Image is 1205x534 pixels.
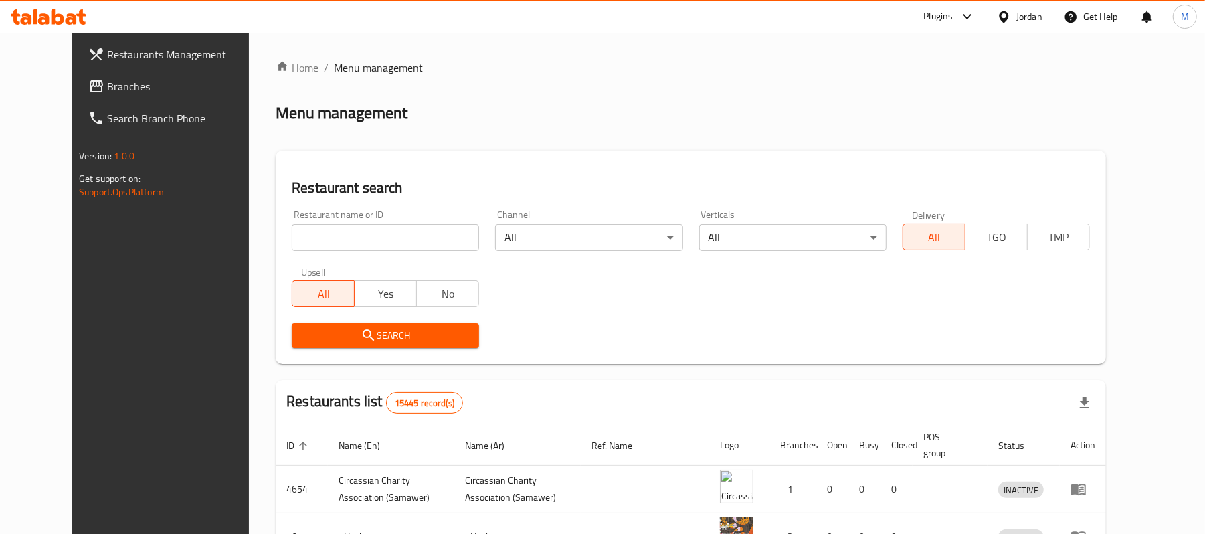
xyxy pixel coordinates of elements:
[591,438,650,454] span: Ref. Name
[998,438,1042,454] span: Status
[334,60,423,76] span: Menu management
[286,391,463,414] h2: Restaurants list
[78,70,274,102] a: Branches
[79,170,141,187] span: Get support on:
[465,438,522,454] span: Name (Ar)
[292,178,1090,198] h2: Restaurant search
[387,397,462,410] span: 15445 record(s)
[495,224,682,251] div: All
[292,323,479,348] button: Search
[816,466,848,513] td: 0
[416,280,479,307] button: No
[912,210,945,219] label: Delivery
[328,466,454,513] td: ​Circassian ​Charity ​Association​ (Samawer)
[78,102,274,135] a: Search Branch Phone
[880,466,913,513] td: 0
[292,280,355,307] button: All
[769,466,816,513] td: 1
[848,466,880,513] td: 0
[276,102,407,124] h2: Menu management
[276,60,318,76] a: Home
[276,466,328,513] td: 4654
[1033,228,1085,247] span: TMP
[998,482,1044,498] span: INACTIVE
[79,183,164,201] a: Support.OpsPlatform
[909,228,960,247] span: All
[848,425,880,466] th: Busy
[360,284,411,304] span: Yes
[339,438,397,454] span: Name (En)
[276,60,1106,76] nav: breadcrumb
[923,9,953,25] div: Plugins
[422,284,474,304] span: No
[286,438,312,454] span: ID
[79,147,112,165] span: Version:
[880,425,913,466] th: Closed
[1016,9,1042,24] div: Jordan
[699,224,887,251] div: All
[107,78,263,94] span: Branches
[923,429,971,461] span: POS group
[114,147,134,165] span: 1.0.0
[301,267,326,276] label: Upsell
[769,425,816,466] th: Branches
[298,284,349,304] span: All
[1071,481,1095,497] div: Menu
[1027,224,1090,250] button: TMP
[971,228,1022,247] span: TGO
[1181,9,1189,24] span: M
[302,327,468,344] span: Search
[107,110,263,126] span: Search Branch Phone
[816,425,848,466] th: Open
[292,224,479,251] input: Search for restaurant name or ID..
[454,466,581,513] td: ​Circassian ​Charity ​Association​ (Samawer)
[709,425,769,466] th: Logo
[903,224,965,250] button: All
[107,46,263,62] span: Restaurants Management
[78,38,274,70] a: Restaurants Management
[1069,387,1101,419] div: Export file
[324,60,329,76] li: /
[720,470,753,503] img: ​Circassian ​Charity ​Association​ (Samawer)
[354,280,417,307] button: Yes
[1060,425,1106,466] th: Action
[965,224,1028,250] button: TGO
[386,392,463,414] div: Total records count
